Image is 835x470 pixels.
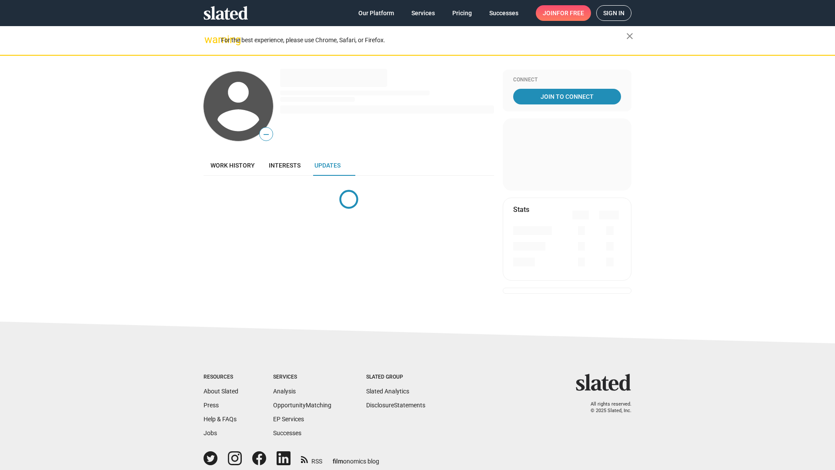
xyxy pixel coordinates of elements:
a: Analysis [273,388,296,395]
a: Sign in [596,5,631,21]
a: DisclosureStatements [366,402,425,409]
a: filmonomics blog [333,450,379,466]
span: film [333,458,343,465]
a: RSS [301,452,322,466]
a: Our Platform [351,5,401,21]
div: Services [273,374,331,381]
span: Successes [489,5,518,21]
a: Press [204,402,219,409]
a: Joinfor free [536,5,591,21]
p: All rights reserved. © 2025 Slated, Inc. [581,401,631,414]
span: Services [411,5,435,21]
mat-icon: close [625,31,635,41]
a: Join To Connect [513,89,621,104]
mat-icon: warning [204,34,215,45]
div: For the best experience, please use Chrome, Safari, or Firefox. [221,34,626,46]
span: Join To Connect [515,89,619,104]
a: Updates [307,155,347,176]
a: Work history [204,155,262,176]
a: Pricing [445,5,479,21]
a: Services [404,5,442,21]
a: Slated Analytics [366,388,409,395]
a: Interests [262,155,307,176]
a: EP Services [273,416,304,423]
span: Work history [210,162,255,169]
span: Interests [269,162,301,169]
a: About Slated [204,388,238,395]
span: Pricing [452,5,472,21]
span: Our Platform [358,5,394,21]
a: Jobs [204,430,217,436]
div: Resources [204,374,238,381]
a: Successes [482,5,525,21]
mat-card-title: Stats [513,205,529,214]
a: Successes [273,430,301,436]
span: for free [557,5,584,21]
a: Help & FAQs [204,416,237,423]
span: Sign in [603,6,625,20]
span: — [260,129,273,140]
a: OpportunityMatching [273,402,331,409]
span: Join [543,5,584,21]
span: Updates [314,162,341,169]
div: Slated Group [366,374,425,381]
div: Connect [513,77,621,84]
